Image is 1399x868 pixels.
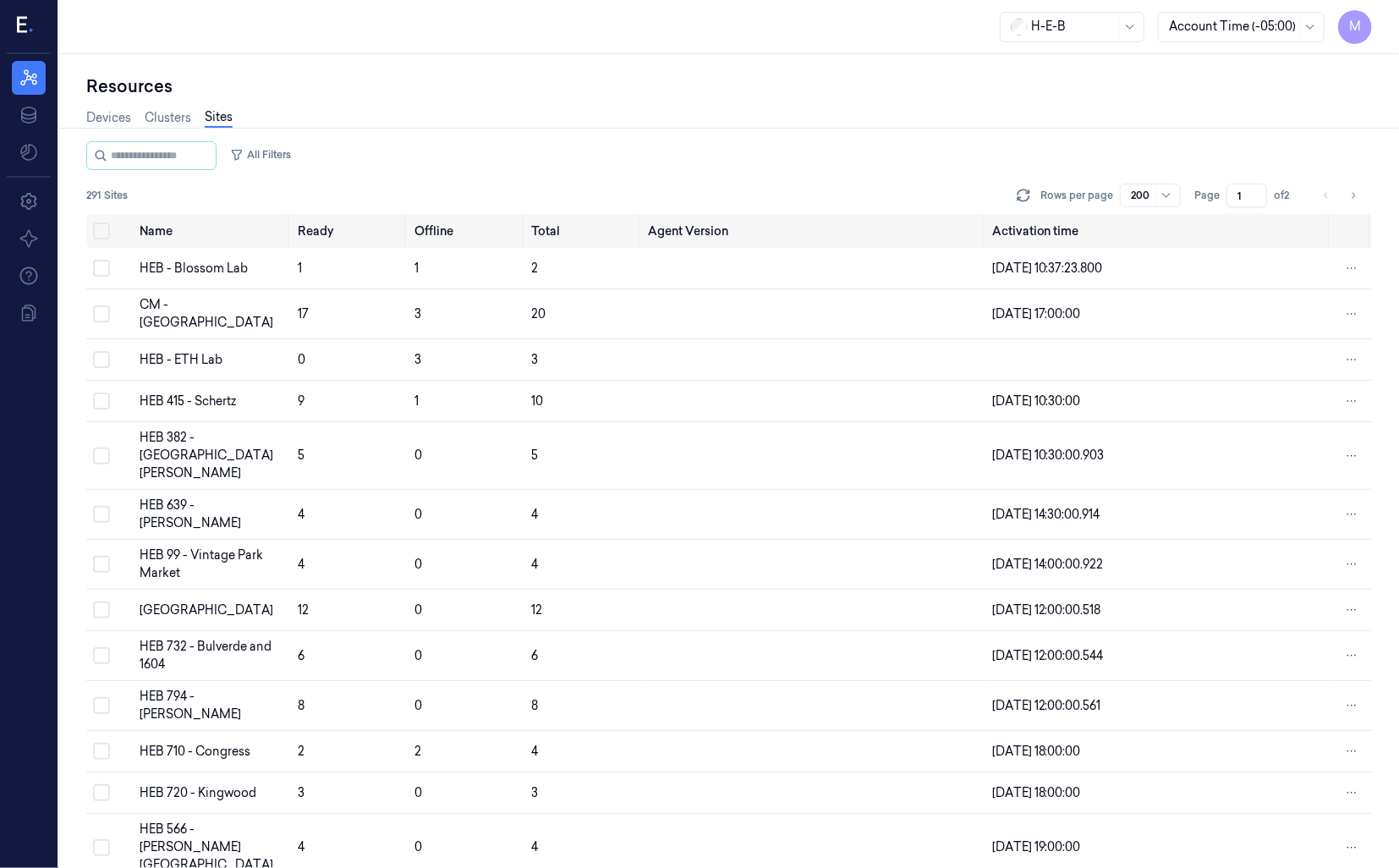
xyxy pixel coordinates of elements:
[140,602,284,619] div: [GEOGRAPHIC_DATA]
[414,839,422,854] span: 0
[641,214,985,248] th: Agent Version
[532,393,544,409] span: 10
[992,306,1081,321] span: [DATE] 17:00:00
[93,448,110,464] button: Select row
[93,556,110,573] button: Select row
[408,214,524,248] th: Offline
[140,393,284,410] div: HEB 415 - Schertz
[992,839,1081,854] span: [DATE] 19:00:00
[298,393,304,409] span: 9
[1274,188,1301,203] span: of 2
[133,214,291,248] th: Name
[414,352,421,367] span: 3
[992,785,1081,800] span: [DATE] 18:00:00
[140,784,284,802] div: HEB 720 - Kingwood
[93,506,110,523] button: Select row
[86,188,128,203] span: 291 Sites
[532,557,539,572] span: 4
[93,602,110,618] button: Select row
[532,448,539,463] span: 5
[1040,188,1113,203] p: Rows per page
[298,557,304,572] span: 4
[414,557,422,572] span: 0
[532,839,539,854] span: 4
[298,306,309,321] span: 17
[298,785,304,800] span: 3
[298,744,304,759] span: 2
[140,547,284,582] div: HEB 99 - Vintage Park Market
[985,214,1331,248] th: Activation time
[992,648,1104,663] span: [DATE] 12:00:00.544
[414,393,419,409] span: 1
[93,222,110,239] button: Select all
[414,507,422,522] span: 0
[414,306,421,321] span: 3
[205,108,233,128] a: Sites
[93,784,110,801] button: Select row
[992,507,1100,522] span: [DATE] 14:30:00.914
[414,261,419,276] span: 1
[992,261,1103,276] span: [DATE] 10:37:23.800
[992,448,1105,463] span: [DATE] 10:30:00.903
[414,648,422,663] span: 0
[532,698,539,713] span: 8
[140,296,284,332] div: CM - [GEOGRAPHIC_DATA]
[414,448,422,463] span: 0
[1341,184,1365,207] button: Go to next page
[992,602,1101,618] span: [DATE] 12:00:00.518
[93,351,110,368] button: Select row
[992,744,1081,759] span: [DATE] 18:00:00
[298,352,305,367] span: 0
[291,214,408,248] th: Ready
[414,698,422,713] span: 0
[414,602,422,618] span: 0
[93,839,110,856] button: Select row
[532,507,539,522] span: 4
[532,352,539,367] span: 3
[525,214,641,248] th: Total
[992,393,1081,409] span: [DATE] 10:30:00
[532,744,539,759] span: 4
[532,785,539,800] span: 3
[86,74,1372,98] div: Resources
[140,688,284,723] div: HEB 794 - [PERSON_NAME]
[140,497,284,532] div: HEB 639 - [PERSON_NAME]
[93,393,110,409] button: Select row
[532,306,546,321] span: 20
[140,743,284,761] div: HEB 710 - Congress
[86,109,131,127] a: Devices
[140,351,284,369] div: HEB - ETH Lab
[93,305,110,322] button: Select row
[140,429,284,482] div: HEB 382 - [GEOGRAPHIC_DATA][PERSON_NAME]
[298,648,304,663] span: 6
[93,260,110,277] button: Select row
[93,647,110,664] button: Select row
[532,261,539,276] span: 2
[223,141,298,168] button: All Filters
[298,602,309,618] span: 12
[298,261,302,276] span: 1
[414,744,421,759] span: 2
[532,648,539,663] span: 6
[298,448,304,463] span: 5
[93,697,110,714] button: Select row
[992,557,1104,572] span: [DATE] 14:00:00.922
[1338,10,1372,44] button: M
[1194,188,1220,203] span: Page
[145,109,191,127] a: Clusters
[298,698,304,713] span: 8
[93,743,110,760] button: Select row
[414,785,422,800] span: 0
[298,507,304,522] span: 4
[140,260,284,277] div: HEB - Blossom Lab
[140,638,284,673] div: HEB 732 - Bulverde and 1604
[992,698,1101,713] span: [DATE] 12:00:00.561
[532,602,543,618] span: 12
[1314,184,1365,207] nav: pagination
[298,839,304,854] span: 4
